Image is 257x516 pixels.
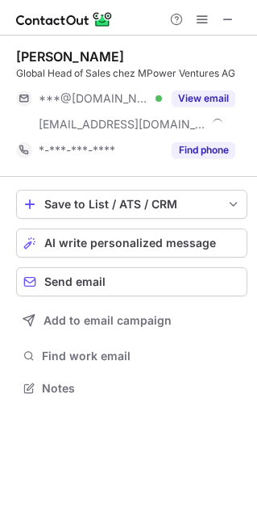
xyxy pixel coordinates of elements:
[44,275,106,288] span: Send email
[16,345,247,367] button: Find work email
[16,267,247,296] button: Send email
[44,314,172,327] span: Add to email campaign
[42,349,241,363] span: Find work email
[44,237,216,250] span: AI write personalized message
[172,90,235,107] button: Reveal Button
[42,381,241,396] span: Notes
[172,142,235,158] button: Reveal Button
[39,117,206,132] span: [EMAIL_ADDRESS][DOMAIN_NAME][GEOGRAPHIC_DATA]
[16,306,247,335] button: Add to email campaign
[16,48,124,65] div: [PERSON_NAME]
[39,91,150,106] span: ***@[DOMAIN_NAME]
[16,229,247,258] button: AI write personalized message
[16,377,247,400] button: Notes
[44,198,219,211] div: Save to List / ATS / CRM
[16,66,247,81] div: Global Head of Sales chez MPower Ventures AG
[16,190,247,219] button: save-profile-one-click
[16,10,113,29] img: ContactOut v5.3.10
